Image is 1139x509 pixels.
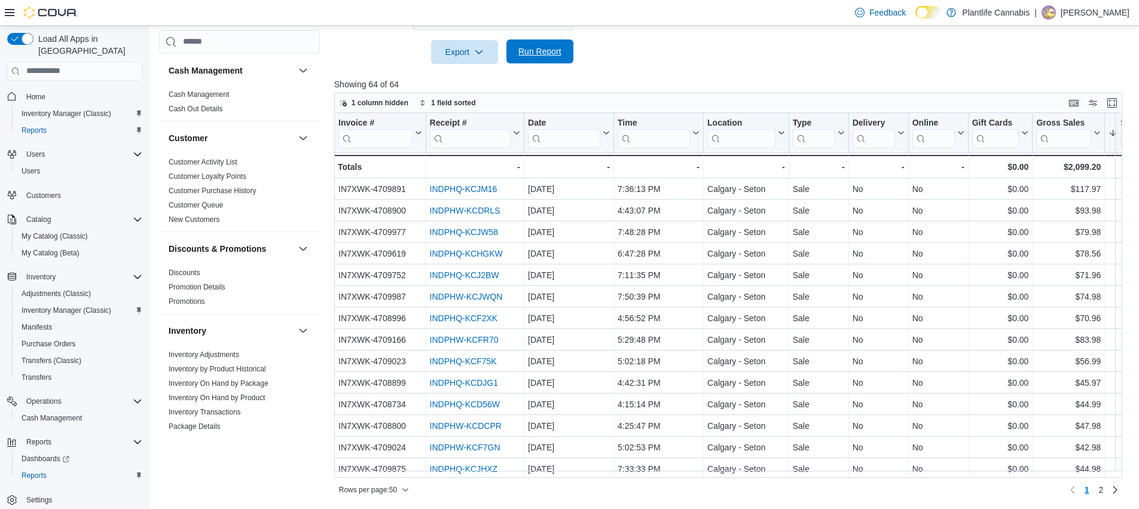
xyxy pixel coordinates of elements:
[1036,203,1101,218] div: $93.98
[912,268,964,282] div: No
[22,147,142,161] span: Users
[1036,117,1091,129] div: Gross Sales
[1034,5,1037,20] p: |
[17,452,142,466] span: Dashboards
[169,157,237,167] span: Customer Activity List
[618,160,700,174] div: -
[17,286,96,301] a: Adjustments (Classic)
[528,246,610,261] div: [DATE]
[853,160,905,174] div: -
[22,394,142,409] span: Operations
[707,311,785,325] div: Calgary - Seton
[429,421,501,431] a: INDPHW-KCDCPR
[33,33,142,57] span: Load All Apps in [GEOGRAPHIC_DATA]
[972,203,1029,218] div: $0.00
[912,333,964,347] div: No
[618,225,700,239] div: 7:48:28 PM
[169,408,241,416] a: Inventory Transactions
[22,435,142,449] span: Reports
[22,493,57,507] a: Settings
[22,188,142,203] span: Customers
[169,172,246,181] a: Customer Loyalty Points
[12,245,147,261] button: My Catalog (Beta)
[912,311,964,325] div: No
[169,268,200,278] span: Discounts
[853,333,905,347] div: No
[159,87,320,121] div: Cash Management
[912,182,964,196] div: No
[1036,225,1101,239] div: $79.98
[528,160,610,174] div: -
[518,45,561,57] span: Run Report
[429,313,497,323] a: INDPHQ-KCF2XK
[22,188,66,203] a: Customers
[438,40,491,64] span: Export
[22,373,51,382] span: Transfers
[431,98,476,108] span: 1 field sorted
[169,200,223,210] span: Customer Queue
[528,225,610,239] div: [DATE]
[17,320,57,334] a: Manifests
[1105,96,1119,110] button: Enter fullscreen
[707,246,785,261] div: Calgary - Seton
[338,117,413,129] div: Invoice #
[912,160,964,174] div: -
[17,468,142,483] span: Reports
[528,311,610,325] div: [DATE]
[429,249,502,258] a: INDPHQ-KCHGKW
[793,160,845,174] div: -
[972,311,1029,325] div: $0.00
[618,268,700,282] div: 7:11:35 PM
[339,485,397,495] span: Rows per page : 50
[17,229,93,243] a: My Catalog (Classic)
[22,90,50,104] a: Home
[12,122,147,139] button: Reports
[972,225,1029,239] div: $0.00
[853,182,905,196] div: No
[618,246,700,261] div: 6:47:28 PM
[296,324,310,338] button: Inventory
[707,203,785,218] div: Calgary - Seton
[707,160,785,174] div: -
[22,231,88,241] span: My Catalog (Classic)
[352,98,408,108] span: 1 column hidden
[338,182,422,196] div: IN7XWK-4709891
[17,303,116,318] a: Inventory Manager (Classic)
[338,117,422,148] button: Invoice #
[1098,484,1103,496] span: 2
[1042,5,1056,20] div: Morgen Graves
[17,370,56,385] a: Transfers
[22,248,80,258] span: My Catalog (Beta)
[169,243,266,255] h3: Discounts & Promotions
[12,163,147,179] button: Users
[707,117,775,148] div: Location
[1036,182,1101,196] div: $117.97
[12,450,147,467] a: Dashboards
[17,353,142,368] span: Transfers (Classic)
[972,117,1019,148] div: Gift Card Sales
[17,337,81,351] a: Purchase Orders
[12,352,147,369] button: Transfers (Classic)
[2,393,147,410] button: Operations
[338,268,422,282] div: IN7XWK-4709752
[793,268,845,282] div: Sale
[17,164,142,178] span: Users
[169,283,225,291] a: Promotion Details
[431,40,498,64] button: Export
[1061,5,1129,20] p: [PERSON_NAME]
[793,117,835,148] div: Type
[912,225,964,239] div: No
[169,422,221,431] a: Package Details
[429,117,510,148] div: Receipt # URL
[707,225,785,239] div: Calgary - Seton
[22,126,47,135] span: Reports
[22,89,142,104] span: Home
[429,443,500,452] a: INDPHW-KCF7GN
[972,117,1019,129] div: Gift Cards
[853,117,895,129] div: Delivery
[169,90,229,99] a: Cash Management
[26,397,62,406] span: Operations
[707,117,775,129] div: Location
[17,123,51,138] a: Reports
[338,246,422,261] div: IN7XWK-4709619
